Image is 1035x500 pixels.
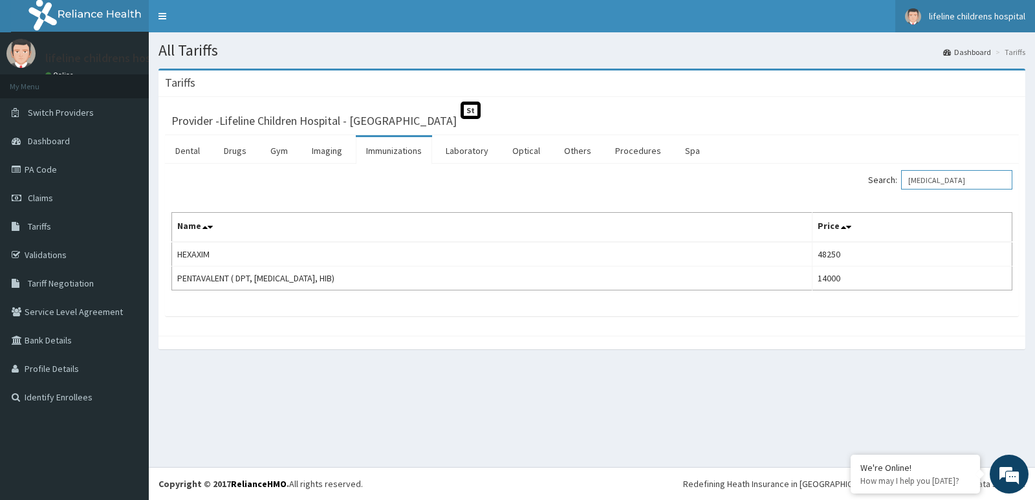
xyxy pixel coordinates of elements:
img: d_794563401_company_1708531726252_794563401 [24,65,52,97]
a: Others [554,137,602,164]
a: Dashboard [943,47,991,58]
h1: All Tariffs [158,42,1025,59]
a: Optical [502,137,550,164]
footer: All rights reserved. [149,467,1035,500]
th: Name [172,213,812,243]
label: Search: [868,170,1012,190]
span: lifeline childrens hospital [929,10,1025,22]
span: Claims [28,192,53,204]
span: We're online! [75,163,179,294]
a: Laboratory [435,137,499,164]
div: Redefining Heath Insurance in [GEOGRAPHIC_DATA] using Telemedicine and Data Science! [683,477,1025,490]
span: St [461,102,481,119]
a: Imaging [301,137,353,164]
img: User Image [905,8,921,25]
td: 48250 [812,242,1012,266]
input: Search: [901,170,1012,190]
h3: Provider - Lifeline Children Hospital - [GEOGRAPHIC_DATA] [171,115,457,127]
td: 14000 [812,266,1012,290]
a: Spa [675,137,710,164]
td: PENTAVALENT ( DPT, [MEDICAL_DATA], HIB) [172,266,812,290]
div: Minimize live chat window [212,6,243,38]
td: HEXAXIM [172,242,812,266]
img: User Image [6,39,36,68]
h3: Tariffs [165,77,195,89]
a: Drugs [213,137,257,164]
span: Tariff Negotiation [28,277,94,289]
p: How may I help you today? [860,475,970,486]
th: Price [812,213,1012,243]
a: Immunizations [356,137,432,164]
span: Dashboard [28,135,70,147]
a: Procedures [605,137,671,164]
strong: Copyright © 2017 . [158,478,289,490]
textarea: Type your message and hit 'Enter' [6,353,246,398]
p: lifeline childrens hospital [45,52,174,64]
a: Online [45,71,76,80]
span: Switch Providers [28,107,94,118]
a: Dental [165,137,210,164]
span: Tariffs [28,221,51,232]
a: Gym [260,137,298,164]
li: Tariffs [992,47,1025,58]
a: RelianceHMO [231,478,287,490]
div: Chat with us now [67,72,217,89]
div: We're Online! [860,462,970,473]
